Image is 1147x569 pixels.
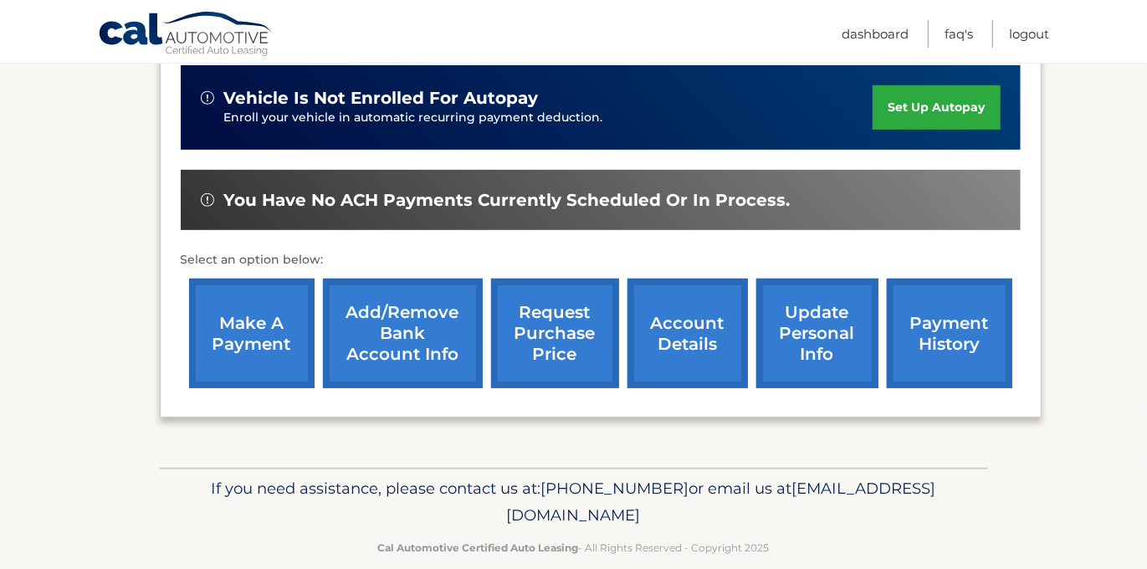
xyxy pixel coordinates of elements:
a: payment history [887,279,1012,388]
a: update personal info [756,279,878,388]
strong: Cal Automotive Certified Auto Leasing [378,541,579,554]
a: make a payment [189,279,315,388]
a: FAQ's [945,20,973,48]
p: Select an option below: [181,250,1021,270]
p: Enroll your vehicle in automatic recurring payment deduction. [224,109,873,127]
a: account details [627,279,748,388]
a: set up autopay [873,85,1000,130]
p: - All Rights Reserved - Copyright 2025 [171,539,977,556]
a: Dashboard [842,20,909,48]
span: vehicle is not enrolled for autopay [224,88,539,109]
img: alert-white.svg [201,193,214,207]
a: request purchase price [491,279,619,388]
a: Add/Remove bank account info [323,279,483,388]
p: If you need assistance, please contact us at: or email us at [171,475,977,529]
span: [EMAIL_ADDRESS][DOMAIN_NAME] [507,479,936,525]
a: Logout [1009,20,1049,48]
a: Cal Automotive [98,11,274,59]
span: [PHONE_NUMBER] [541,479,689,498]
span: You have no ACH payments currently scheduled or in process. [224,190,791,211]
img: alert-white.svg [201,91,214,105]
